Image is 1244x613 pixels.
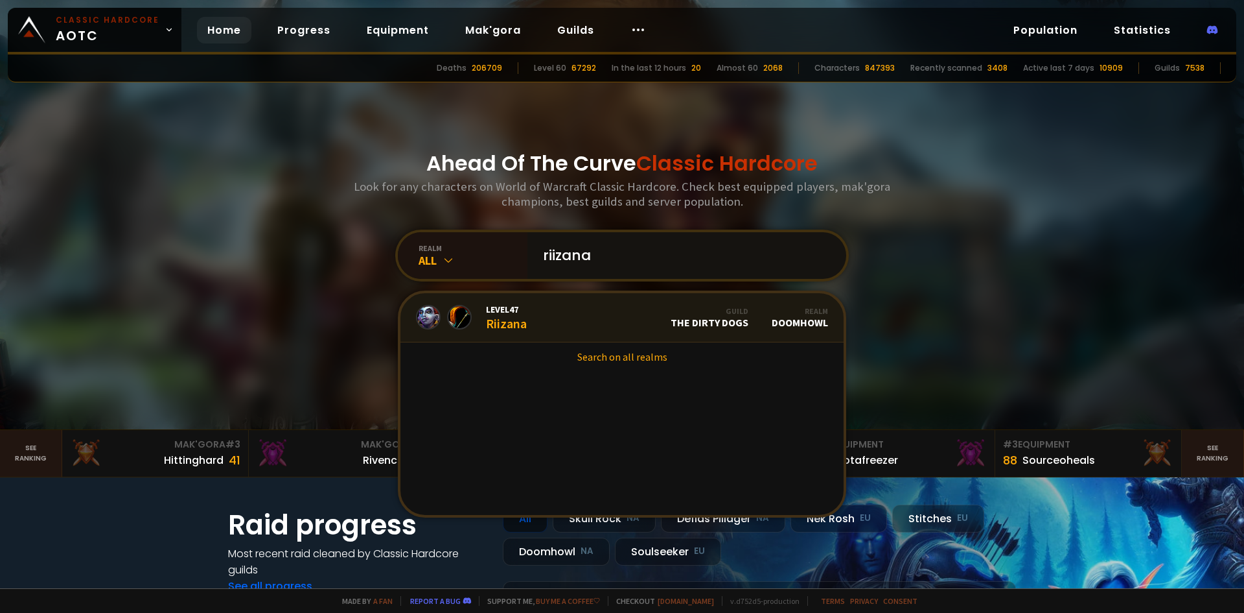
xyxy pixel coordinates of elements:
a: Progress [267,17,341,43]
span: Classic Hardcore [636,149,818,178]
a: a fan [373,596,393,606]
div: Almost 60 [717,62,758,74]
small: NA [581,545,593,558]
a: #3Equipment88Sourceoheals [995,430,1182,477]
span: Support me, [479,596,600,606]
div: 3408 [987,62,1008,74]
a: Mak'Gora#3Hittinghard41 [62,430,249,477]
div: Level 60 [534,62,566,74]
small: Classic Hardcore [56,14,159,26]
a: [DOMAIN_NAME] [658,596,714,606]
div: Hittinghard [164,452,224,468]
a: Report a bug [410,596,461,606]
span: Level 47 [486,304,527,315]
div: Skull Rock [553,505,656,533]
div: Deaths [437,62,466,74]
div: Guilds [1155,62,1180,74]
h1: Ahead Of The Curve [426,148,818,179]
a: Level47RiizanaGuildThe Dirty DogsRealmDoomhowl [400,293,844,343]
div: Recently scanned [910,62,982,74]
input: Search a character... [535,232,831,279]
a: Home [197,17,251,43]
div: 7538 [1185,62,1204,74]
div: Riizana [486,304,527,331]
div: Realm [772,306,828,316]
a: Privacy [850,596,878,606]
div: Equipment [816,438,987,451]
a: Statistics [1103,17,1181,43]
a: Classic HardcoreAOTC [8,8,181,52]
div: 67292 [571,62,596,74]
div: In the last 12 hours [612,62,686,74]
a: Equipment [356,17,439,43]
a: Buy me a coffee [536,596,600,606]
div: Doomhowl [772,306,828,329]
div: Stitches [892,505,984,533]
span: AOTC [56,14,159,45]
div: Notafreezer [836,452,898,468]
h3: Look for any characters on World of Warcraft Classic Hardcore. Check best equipped players, mak'g... [349,179,895,209]
div: Sourceoheals [1022,452,1095,468]
div: Rivench [363,452,404,468]
div: Soulseeker [615,538,721,566]
small: EU [957,512,968,525]
div: Nek'Rosh [790,505,887,533]
div: Defias Pillager [661,505,785,533]
a: Mak'gora [455,17,531,43]
div: 206709 [472,62,502,74]
h1: Raid progress [228,505,487,546]
div: 88 [1003,451,1017,469]
a: See all progress [228,579,312,594]
span: v. d752d5 - production [722,596,800,606]
span: Made by [334,596,393,606]
a: Population [1003,17,1088,43]
a: Guilds [547,17,605,43]
small: NA [756,512,769,525]
div: The Dirty Dogs [671,306,748,329]
div: 41 [229,451,240,469]
div: 2068 [763,62,783,74]
div: Equipment [1003,438,1173,451]
div: All [419,253,527,268]
div: Doomhowl [503,538,610,566]
h4: Most recent raid cleaned by Classic Hardcore guilds [228,546,487,578]
small: EU [694,545,705,558]
div: Guild [671,306,748,316]
a: Search on all realms [400,343,844,371]
div: All [503,505,547,533]
span: # 3 [1003,438,1018,451]
span: # 3 [225,438,240,451]
div: 10909 [1100,62,1123,74]
div: Mak'Gora [257,438,427,451]
a: Terms [821,596,845,606]
a: #2Equipment88Notafreezer [809,430,995,477]
a: Mak'Gora#2Rivench100 [249,430,435,477]
div: realm [419,243,527,253]
div: Mak'Gora [70,438,240,451]
small: NA [627,512,639,525]
div: 20 [691,62,701,74]
small: EU [860,512,871,525]
div: 847393 [865,62,895,74]
span: Checkout [608,596,714,606]
div: Characters [814,62,860,74]
a: Consent [883,596,917,606]
div: Active last 7 days [1023,62,1094,74]
a: Seeranking [1182,430,1244,477]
